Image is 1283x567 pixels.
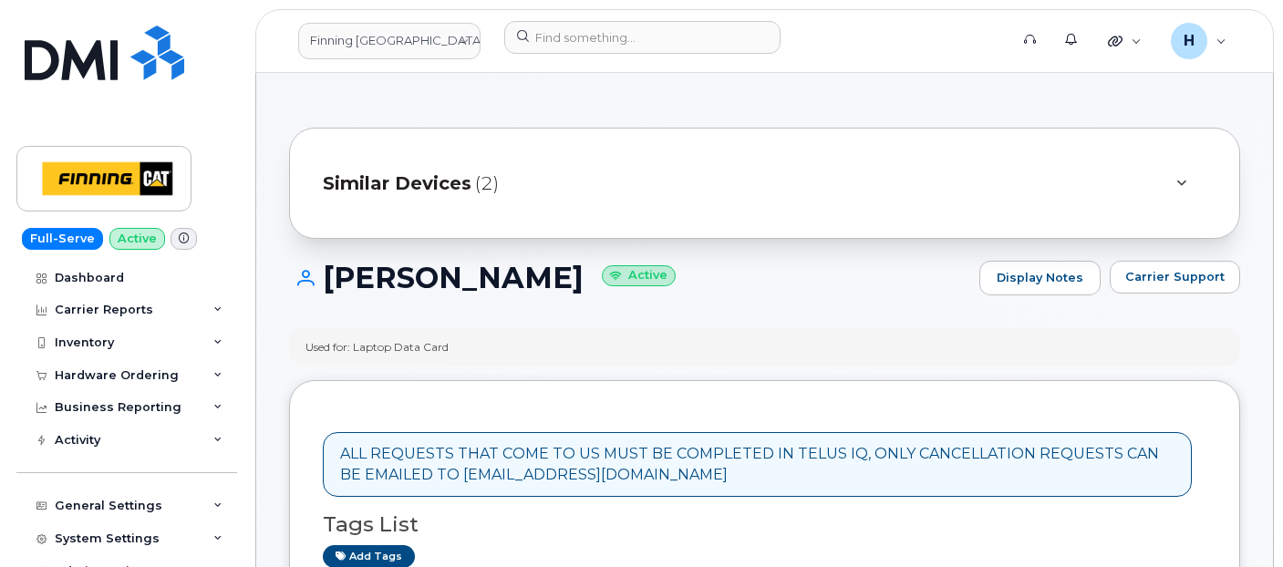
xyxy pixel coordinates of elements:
h1: [PERSON_NAME] [289,262,970,294]
div: ALL REQUESTS THAT COME TO US MUST BE COMPLETED IN TELUS IQ, ONLY CANCELLATION REQUESTS CAN BE EMA... [340,444,1174,486]
button: Carrier Support [1110,261,1240,294]
a: Display Notes [979,261,1101,295]
span: Carrier Support [1125,268,1225,285]
div: Used for: Laptop Data Card [305,339,449,355]
small: Active [602,265,676,286]
span: Similar Devices [323,170,471,197]
h3: Tags List [323,513,1206,536]
span: (2) [475,170,499,197]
